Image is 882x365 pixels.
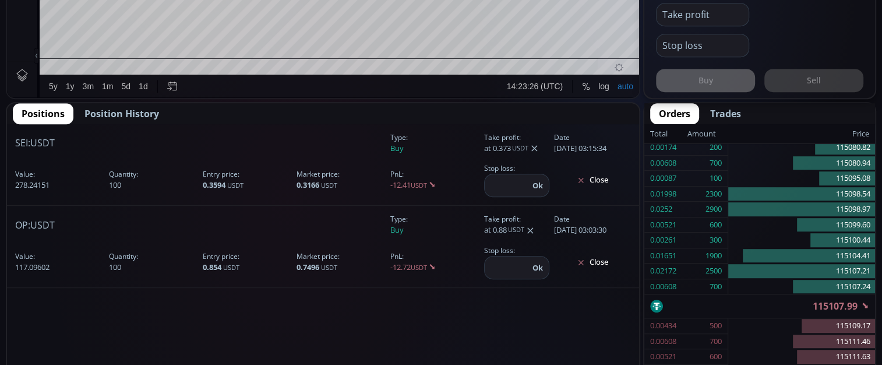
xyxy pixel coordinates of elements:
div: 115080.94 [728,156,875,171]
div: 0.00434 [650,318,676,334]
div: 1D [57,27,75,37]
b: OP [15,219,28,231]
div: 115107.21 [728,264,875,279]
div: C [274,29,280,37]
div: 0.01651 [650,248,676,264]
div: 115095.08 [728,171,875,187]
div: −241.72 (−0.21%) [319,29,380,37]
div: 2300 [705,187,722,202]
div: 115111.46 [728,334,875,350]
div: 1900 [705,248,722,264]
div: 114737.11 [235,29,270,37]
div: Price [716,127,869,142]
div: 115099.60 [728,217,875,233]
div: 115100.44 [728,233,875,248]
b: 0.3166 [297,180,319,190]
small: USDT [321,181,337,189]
span: :USDT [15,218,55,232]
div: 0.00521 [650,217,676,233]
div: 0.00521 [650,349,676,364]
small: USDT [512,143,528,153]
div: 2900 [705,202,722,217]
span: Trades [710,107,741,121]
div: 115111.63 [728,349,875,365]
span: -12.72 [388,247,482,278]
div: 0.02172 [650,264,676,279]
span: Positions [22,107,65,121]
div: L [230,29,235,37]
div: 500 [710,318,722,334]
div: Total [650,127,687,142]
small: USDT [411,263,427,272]
div: 700 [710,334,722,349]
div: 2500 [705,264,722,279]
div: 0.00261 [650,233,676,248]
div: 115080.82 [728,140,875,156]
div: Amount [687,127,716,142]
div: BTC [38,27,57,37]
div: 115107.24 [728,279,875,294]
small: USDT [508,225,524,235]
span: 117.09602 [13,247,107,278]
div: 600 [710,217,722,233]
div: 115107.99 [280,29,316,37]
div: 116009.62 [190,29,226,37]
small: USDT [227,181,244,189]
div: 115098.54 [728,187,875,202]
span: 100 [107,164,200,196]
span: [DATE] 03:03:30 [552,209,633,241]
span: [DATE] 03:15:34 [552,128,633,159]
b: 0.854 [203,262,221,272]
small: USDT [321,263,337,272]
div: 5.814K [68,42,91,51]
div: 115098.97 [728,202,875,217]
div: 0.00087 [650,171,676,186]
b: 0.3594 [203,180,225,190]
div: Market open [119,27,129,37]
b: 0.7496 [297,262,319,272]
div: 115349.71 [146,29,181,37]
div: H [185,29,190,37]
button: Position History [76,103,168,124]
span: Buy [388,128,482,159]
button: Positions [13,103,73,124]
div: 100 [710,171,722,186]
small: USDT [411,181,427,189]
div:  [10,156,20,167]
span: Position History [84,107,159,121]
div: at 0.88 [484,224,549,236]
div: Bitcoin [75,27,110,37]
button: Ok [529,261,546,274]
button: Close [554,171,631,189]
div: Compare [157,6,190,16]
button: Close [554,253,631,272]
div: 0.00608 [650,156,676,171]
small: USDT [223,263,239,272]
div: 700 [710,279,722,294]
div: 0.01998 [650,187,676,202]
div: 700 [710,156,722,171]
div: 0.00608 [650,279,676,294]
span: 100 [107,247,200,278]
div: 115109.17 [728,318,875,334]
button: Orders [650,103,699,124]
span: Orders [659,107,690,121]
span: Buy [388,209,482,241]
div: Volume [38,42,63,51]
span: -12.41 [388,164,482,196]
div: 0.00174 [650,140,676,155]
button: Ok [529,179,546,192]
div: at 0.373 [484,143,549,155]
div: 115104.41 [728,248,875,264]
div: O [139,29,145,37]
span: :USDT [15,136,55,150]
div: 0.0252 [650,202,672,217]
b: SEI [15,136,28,149]
div: 200 [710,140,722,155]
div: 300 [710,233,722,248]
div: Indicators [217,6,253,16]
div: 115107.99 [644,294,875,318]
button: Trades [701,103,750,124]
div: D [99,6,105,16]
div: 600 [710,349,722,364]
